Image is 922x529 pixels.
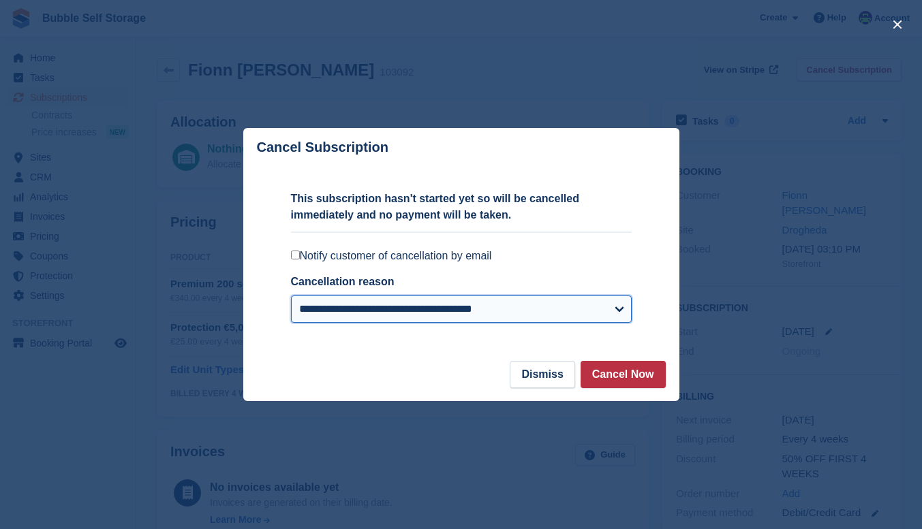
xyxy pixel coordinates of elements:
[291,249,632,263] label: Notify customer of cancellation by email
[581,361,666,388] button: Cancel Now
[510,361,574,388] button: Dismiss
[887,14,908,35] button: close
[291,251,300,259] input: Notify customer of cancellation by email
[291,276,395,287] label: Cancellation reason
[257,140,388,155] p: Cancel Subscription
[291,191,632,223] p: This subscription hasn't started yet so will be cancelled immediately and no payment will be taken.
